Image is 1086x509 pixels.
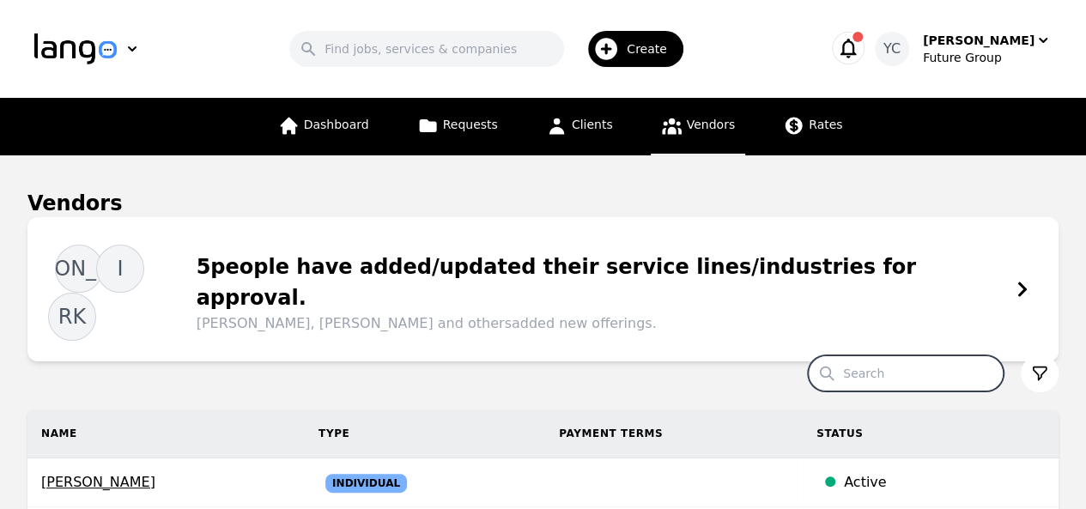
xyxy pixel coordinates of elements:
button: Create [564,24,694,74]
span: Create [627,40,679,58]
input: Search [808,355,1004,391]
span: RK [58,303,86,330]
span: [PERSON_NAME] [41,472,291,493]
div: [PERSON_NAME] [923,32,1034,49]
span: [PERSON_NAME], [PERSON_NAME] and others added new offerings. [197,313,1015,334]
span: YC [883,39,901,59]
a: Clients [536,98,623,155]
img: Logo [34,33,117,64]
button: Filter [1021,354,1059,392]
h1: Vendors [27,190,122,217]
span: Requests [443,118,498,131]
th: Payment Terms [545,409,803,458]
a: Dashboard [268,98,379,155]
span: Individual [325,474,407,493]
span: Rates [809,118,842,131]
div: Future Group [923,49,1052,66]
span: Vendors [687,118,735,131]
span: I [117,255,123,282]
span: Clients [572,118,613,131]
button: YC[PERSON_NAME]Future Group [875,32,1052,66]
span: Dashboard [304,118,369,131]
th: Type [305,409,545,458]
input: Find jobs, services & companies [289,31,564,67]
div: 5 people have added/updated their service lines/industries for approval. [183,251,1015,334]
a: Rates [773,98,852,155]
th: Name [27,409,305,458]
a: Requests [407,98,508,155]
th: Status [803,409,1059,458]
div: Active [844,472,1045,493]
a: Vendors [651,98,745,155]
